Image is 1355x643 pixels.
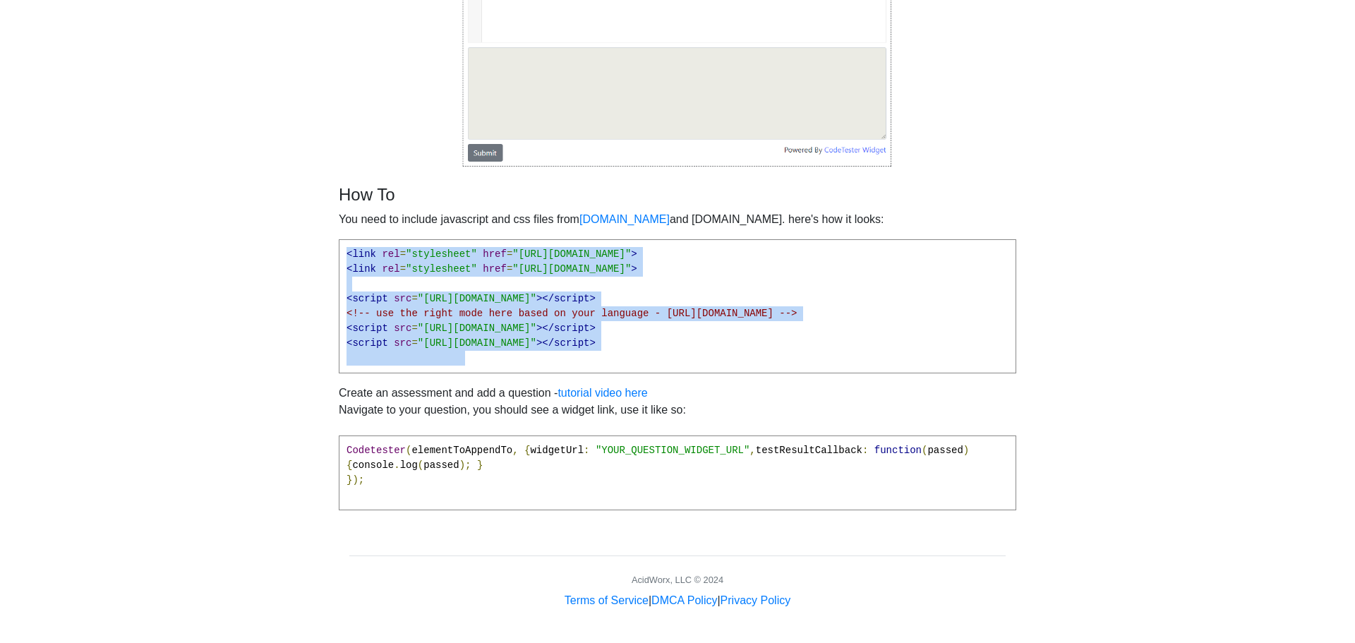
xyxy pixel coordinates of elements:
span: > [631,248,637,260]
span: src [394,323,411,334]
span: : [862,445,868,456]
a: tutorial video here [558,387,647,399]
span: = [411,293,417,304]
span: log [400,459,418,471]
span: ></script> [536,323,596,334]
div: | | [565,592,790,609]
span: = [507,248,512,260]
span: ></script> [536,337,596,349]
span: = [411,323,417,334]
span: "stylesheet" [406,263,477,275]
span: > [631,263,637,275]
span: ( [418,459,423,471]
span: <link [347,248,376,260]
span: ); [459,459,471,471]
span: "stylesheet" [406,248,477,260]
span: = [400,248,406,260]
span: { [347,459,352,471]
span: "[URL][DOMAIN_NAME]" [418,293,536,304]
span: elementToAppendTo [411,445,512,456]
a: [DOMAIN_NAME] [579,213,670,225]
div: AcidWorx, LLC © 2024 [632,573,723,587]
p: You need to include javascript and css files from and [DOMAIN_NAME]. here's how it looks: [339,211,1016,228]
span: passed [927,445,963,456]
span: rel [382,248,399,260]
span: ( [922,445,927,456]
span: passed [423,459,459,471]
span: }); [347,474,364,486]
span: , [512,445,518,456]
span: <!-- use the right mode here based on your language - [URL][DOMAIN_NAME] --> [347,308,797,319]
span: ) [963,445,969,456]
a: DMCA Policy [651,594,717,606]
span: href [483,263,507,275]
span: = [507,263,512,275]
span: "[URL][DOMAIN_NAME]" [418,323,536,334]
span: <script [347,293,388,304]
span: { [524,445,530,456]
span: "[URL][DOMAIN_NAME]" [418,337,536,349]
span: rel [382,263,399,275]
span: src [394,337,411,349]
span: , [749,445,755,456]
span: . [394,459,399,471]
span: } [477,459,483,471]
span: ></script> [536,293,596,304]
h4: How To [339,185,1016,205]
span: console [352,459,394,471]
span: ( [406,445,411,456]
span: src [394,293,411,304]
a: Terms of Service [565,594,649,606]
a: Privacy Policy [721,594,791,606]
span: Codetester [347,445,406,456]
span: href [483,248,507,260]
span: widgetUrl [530,445,584,456]
span: = [411,337,417,349]
span: "[URL][DOMAIN_NAME]" [512,263,631,275]
span: function [874,445,922,456]
span: : [584,445,589,456]
span: "YOUR_QUESTION_WIDGET_URL" [596,445,749,456]
span: <link [347,263,376,275]
span: "[URL][DOMAIN_NAME]" [512,248,631,260]
span: = [400,263,406,275]
span: <script [347,337,388,349]
span: <script [347,323,388,334]
div: Create an assessment and add a question - Navigate to your question, you should see a widget link... [339,185,1016,522]
span: testResultCallback [756,445,862,456]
